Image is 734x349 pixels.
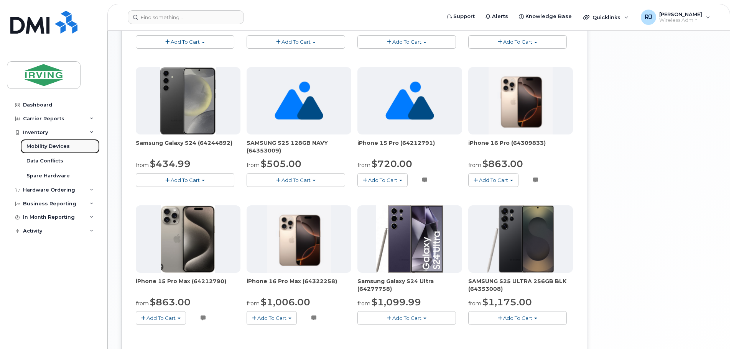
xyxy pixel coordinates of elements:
small: from [136,162,149,169]
input: Find something... [128,10,244,24]
span: $720.00 [372,158,412,169]
span: Add To Cart [171,177,200,183]
div: SAMSUNG S25 ULTRA 256GB BLK (64353008) [468,277,573,293]
span: $863.00 [482,158,523,169]
div: Samsung Galaxy S24 (64244892) [136,139,240,154]
span: Add To Cart [368,177,397,183]
small: from [136,300,149,307]
button: Add To Cart [468,173,518,187]
button: Add To Cart [357,173,408,187]
span: Add To Cart [392,315,421,321]
span: Add To Cart [503,315,532,321]
img: 16_pro.png [489,67,553,134]
img: iPhone_15_pro_max.png [161,205,215,273]
small: from [247,162,260,169]
div: iPhone 16 Pro (64309833) [468,139,573,154]
img: Chandlers24ultra.png [376,205,443,273]
a: Support [441,9,480,24]
small: from [357,162,370,169]
button: Add To Cart [247,173,345,187]
span: Add To Cart [171,39,200,45]
small: from [357,300,370,307]
span: Add To Cart [146,315,176,321]
div: SAMSUNG S25 128GB NAVY (64353009) [247,139,351,154]
span: Alerts [492,13,508,20]
small: from [247,300,260,307]
small: from [468,162,481,169]
span: Add To Cart [281,39,311,45]
span: $1,175.00 [482,297,532,308]
span: $505.00 [261,158,301,169]
span: $1,006.00 [261,297,310,308]
a: Knowledge Base [513,9,577,24]
div: iPhone 15 Pro (64212791) [357,139,462,154]
div: Samsung Galaxy S24 Ultra (64277758) [357,277,462,293]
span: $863.00 [150,297,191,308]
span: Knowledge Base [525,13,572,20]
button: Add To Cart [247,35,345,49]
span: Add To Cart [392,39,421,45]
img: no_image_found-2caef05468ed5679b831cfe6fc140e25e0c280774317ffc20a367ab7fd17291e.png [275,67,323,134]
small: from [468,300,481,307]
span: Add To Cart [503,39,532,45]
div: Quicklinks [578,10,634,25]
button: Add To Cart [357,311,456,324]
span: Wireless Admin [659,17,702,23]
span: $434.99 [150,158,191,169]
div: iPhone 15 Pro Max (64212790) [136,277,240,293]
span: $1,099.99 [372,297,421,308]
button: Add To Cart [357,35,456,49]
span: RJ [645,13,652,22]
button: Add To Cart [136,35,234,49]
span: Add To Cart [257,315,286,321]
span: Quicklinks [592,14,620,20]
img: no_image_found-2caef05468ed5679b831cfe6fc140e25e0c280774317ffc20a367ab7fd17291e.png [385,67,434,134]
span: [PERSON_NAME] [659,11,702,17]
button: Add To Cart [136,311,186,324]
button: Add To Cart [247,311,297,324]
button: Add To Cart [468,35,567,49]
button: Add To Cart [468,311,567,324]
span: Support [453,13,475,20]
div: Ryan Johnson [635,10,716,25]
img: s25_ultra__1_.png [487,205,554,273]
button: Add To Cart [136,173,234,187]
img: 16_pro.png [267,205,331,273]
a: Alerts [480,9,513,24]
img: s24.jpg [160,67,216,134]
span: Add To Cart [479,177,508,183]
div: iPhone 16 Pro Max (64322258) [247,277,351,293]
span: Add To Cart [281,177,311,183]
